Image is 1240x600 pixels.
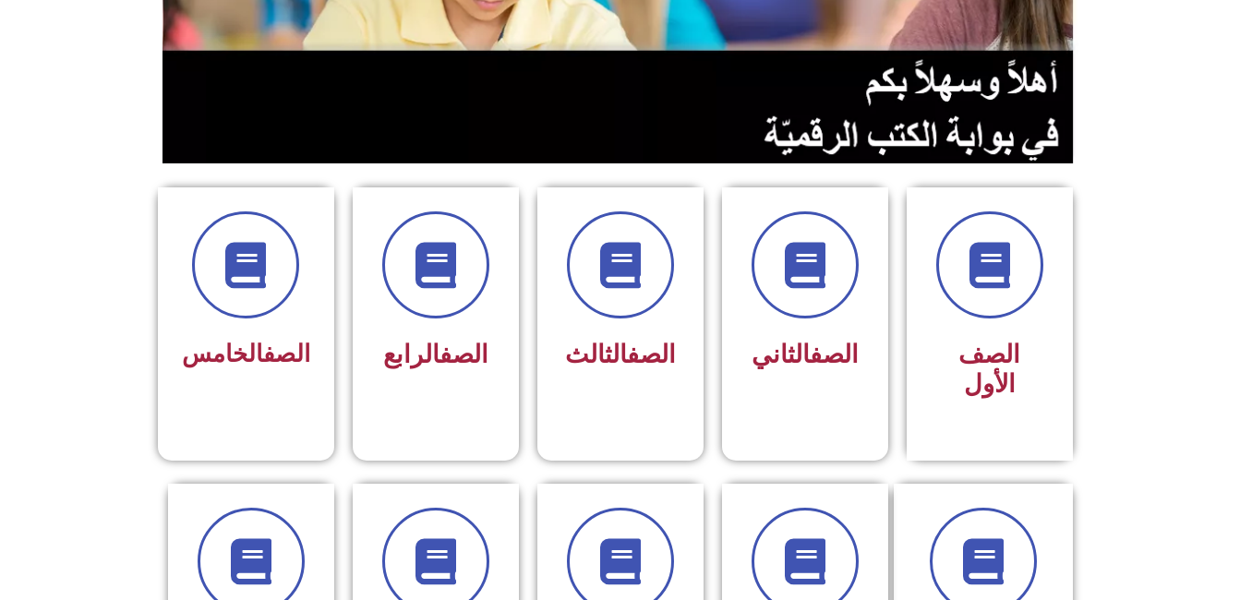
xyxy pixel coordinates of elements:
[810,340,859,369] a: الصف
[958,340,1020,399] span: الصف الأول
[383,340,488,369] span: الرابع
[565,340,676,369] span: الثالث
[182,340,310,367] span: الخامس
[752,340,859,369] span: الثاني
[627,340,676,369] a: الصف
[263,340,310,367] a: الصف
[439,340,488,369] a: الصف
